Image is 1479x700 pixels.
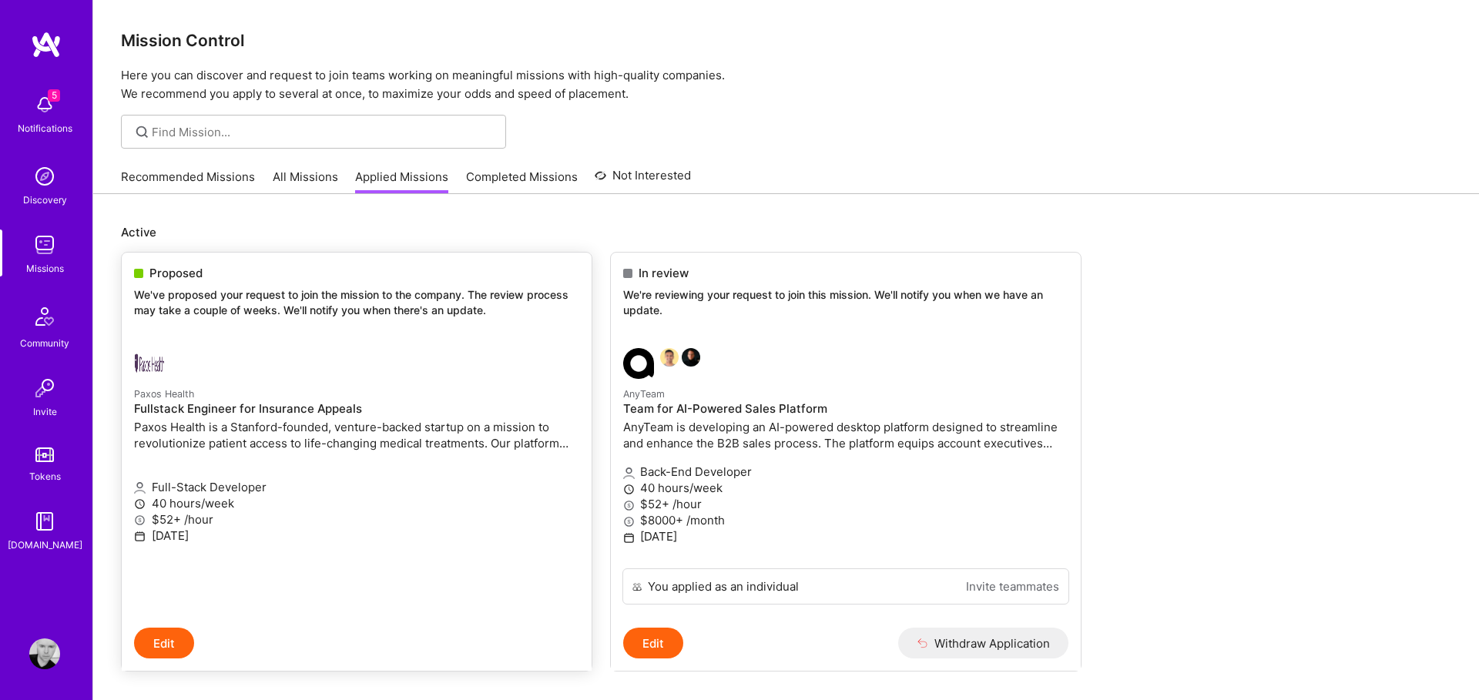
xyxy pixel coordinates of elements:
span: Proposed [149,265,203,281]
a: Applied Missions [355,169,448,194]
img: Community [26,298,63,335]
img: Souvik Basu [660,348,679,367]
a: Paxos Health company logoPaxos HealthFullstack Engineer for Insurance AppealsPaxos Health is a St... [122,336,592,628]
div: You applied as an individual [648,578,799,594]
img: James Touhey [682,348,700,367]
div: Discovery [23,192,67,208]
i: icon Calendar [623,532,635,544]
button: Withdraw Application [898,628,1068,658]
img: Invite [29,373,60,404]
p: 40 hours/week [134,495,579,511]
a: AnyTeam company logoSouvik BasuJames TouheyAnyTeamTeam for AI-Powered Sales PlatformAnyTeam is de... [611,336,1081,568]
a: Invite teammates [966,578,1059,594]
i: icon Calendar [134,531,146,542]
img: teamwork [29,229,60,260]
i: icon Applicant [623,467,635,479]
a: All Missions [273,169,338,194]
p: $52+ /hour [623,496,1068,512]
img: Paxos Health company logo [134,348,165,379]
p: Full-Stack Developer [134,479,579,495]
img: discovery [29,161,60,192]
a: Completed Missions [466,169,578,194]
img: tokens [35,447,54,462]
i: icon Clock [134,498,146,510]
i: icon SearchGrey [133,123,151,141]
p: $52+ /hour [134,511,579,528]
button: Edit [134,628,194,658]
div: Tokens [29,468,61,484]
span: 5 [48,89,60,102]
p: [DATE] [134,528,579,544]
p: AnyTeam is developing an AI-powered desktop platform designed to streamline and enhance the B2B s... [623,419,1068,451]
p: Back-End Developer [623,464,1068,480]
i: icon MoneyGray [623,500,635,511]
h4: Team for AI-Powered Sales Platform [623,402,1068,416]
img: logo [31,31,62,59]
img: bell [29,89,60,120]
a: Recommended Missions [121,169,255,194]
button: Edit [623,628,683,658]
img: guide book [29,506,60,537]
a: Not Interested [595,166,691,194]
p: $8000+ /month [623,512,1068,528]
p: [DATE] [623,528,1068,544]
div: Missions [26,260,64,276]
p: 40 hours/week [623,480,1068,496]
div: Invite [33,404,57,420]
i: icon MoneyGray [134,514,146,526]
i: icon MoneyGray [623,516,635,528]
p: We've proposed your request to join the mission to the company. The review process may take a cou... [134,287,579,317]
i: icon Applicant [134,482,146,494]
small: Paxos Health [134,388,194,400]
p: Here you can discover and request to join teams working on meaningful missions with high-quality ... [121,66,1451,103]
p: We're reviewing your request to join this mission. We'll notify you when we have an update. [623,287,1068,317]
div: Community [20,335,69,351]
img: User Avatar [29,638,60,669]
div: Notifications [18,120,72,136]
p: Paxos Health is a Stanford-founded, venture-backed startup on a mission to revolutionize patient ... [134,419,579,451]
span: In review [639,265,689,281]
img: AnyTeam company logo [623,348,654,379]
h4: Fullstack Engineer for Insurance Appeals [134,402,579,416]
i: icon Clock [623,484,635,495]
div: [DOMAIN_NAME] [8,537,82,553]
a: User Avatar [25,638,64,669]
p: Active [121,224,1451,240]
input: Find Mission... [152,124,495,140]
small: AnyTeam [623,388,665,400]
h3: Mission Control [121,31,1451,50]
